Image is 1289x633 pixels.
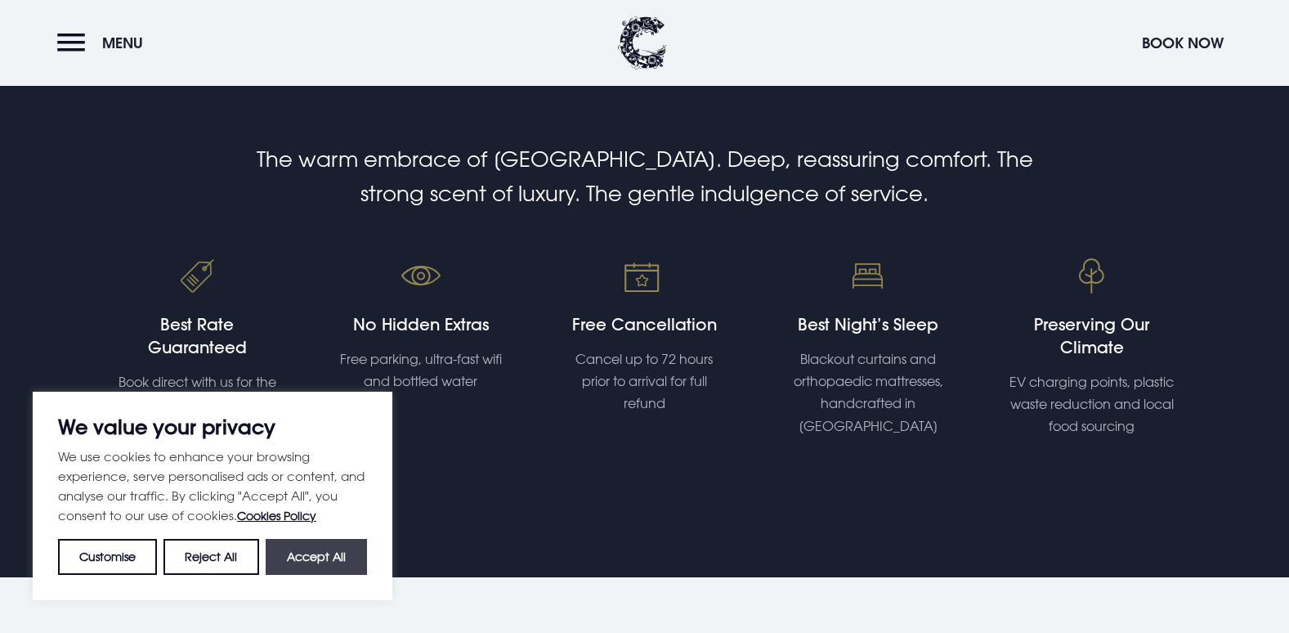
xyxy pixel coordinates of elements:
[1009,371,1175,438] p: EV charging points, plastic waste reduction and local food sourcing
[1134,25,1232,61] button: Book Now
[58,539,157,575] button: Customise
[562,313,727,336] h4: Free Cancellation
[114,371,280,415] p: Book direct with us for the best rate available
[839,248,897,305] img: Orthopaedic mattresses sleep
[257,146,1033,206] span: The warm embrace of [GEOGRAPHIC_DATA]. Deep, reassuring comfort. The strong scent of luxury. The ...
[1009,313,1175,359] h4: Preserving Our Climate
[114,313,280,359] h4: Best Rate Guaranteed
[562,348,727,415] p: Cancel up to 72 hours prior to arrival for full refund
[58,417,367,437] p: We value your privacy
[618,16,667,70] img: Clandeboye Lodge
[163,539,258,575] button: Reject All
[237,509,316,523] a: Cookies Policy
[266,539,367,575] button: Accept All
[785,348,951,438] p: Blackout curtains and orthopaedic mattresses, handcrafted in [GEOGRAPHIC_DATA]
[785,313,951,336] h4: Best Night’s Sleep
[1063,248,1121,305] img: Event venue Bangor, Northern Ireland
[338,348,504,393] p: Free parking, ultra-fast wifi and bottled water
[392,248,450,305] img: No hidden fees
[615,248,673,305] img: Tailored bespoke events venue
[58,447,367,526] p: We use cookies to enhance your browsing experience, serve personalised ads or content, and analys...
[57,25,151,61] button: Menu
[168,248,226,305] img: Best rate guaranteed
[338,313,504,336] h4: No Hidden Extras
[33,392,392,600] div: We value your privacy
[102,34,143,52] span: Menu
